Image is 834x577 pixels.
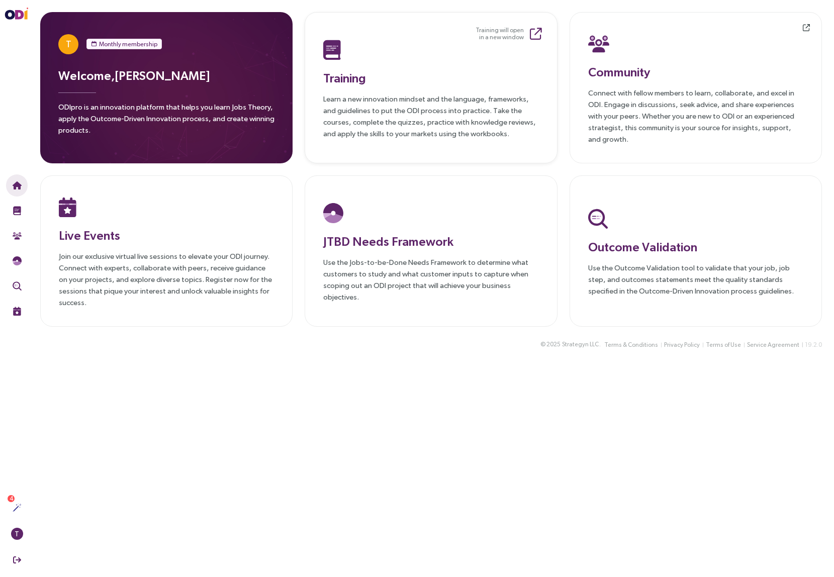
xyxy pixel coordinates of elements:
[6,275,28,297] button: Outcome Validation
[10,495,13,502] span: 4
[562,340,599,349] span: Strategyn LLC
[540,339,601,350] div: © 2025 .
[6,225,28,247] button: Community
[323,203,343,223] img: JTBD Needs Platform
[664,340,700,350] button: Privacy Policy
[13,231,22,240] img: Community
[66,34,71,54] span: T
[747,340,800,350] button: Service Agreement
[59,226,274,244] h3: Live Events
[6,300,28,322] button: Live Events
[588,209,608,229] img: Outcome Validation
[562,339,599,350] button: Strategyn LLC
[6,200,28,222] button: Training
[705,340,742,350] button: Terms of Use
[8,495,15,502] sup: 4
[588,63,803,81] h3: Community
[59,197,76,217] img: Live Events
[6,523,28,545] button: T
[706,340,741,350] span: Terms of Use
[323,40,341,60] img: Training
[323,93,538,139] p: Learn a new innovation mindset and the language, frameworks, and guidelines to put the ODI proces...
[323,232,538,250] h3: JTBD Needs Framework
[323,69,538,87] h3: Training
[99,39,157,49] span: Monthly membership
[747,340,799,350] span: Service Agreement
[604,340,659,350] button: Terms & Conditions
[588,262,803,297] p: Use the Outcome Validation tool to validate that your job, job step, and outcomes statements meet...
[6,549,28,571] button: Sign Out
[58,66,274,84] h3: Welcome, [PERSON_NAME]
[13,281,22,291] img: Outcome Validation
[588,87,803,145] p: Connect with fellow members to learn, collaborate, and excel in ODI. Engage in discussions, seek ...
[13,256,22,265] img: JTBD Needs Framework
[805,341,822,348] span: 19.2.0
[323,256,538,303] p: Use the Jobs-to-be-Done Needs Framework to determine what customers to study and what customer in...
[6,250,28,272] button: Needs Framework
[13,206,22,215] img: Training
[58,101,274,142] p: ODIpro is an innovation platform that helps you learn Jobs Theory, apply the Outcome-Driven Innov...
[6,174,28,197] button: Home
[476,27,524,41] small: Training will open in a new window
[588,34,609,54] img: Community
[15,528,19,540] span: T
[6,497,28,519] button: Actions
[13,307,22,316] img: Live Events
[664,340,700,350] span: Privacy Policy
[13,503,22,512] img: Actions
[59,250,274,308] p: Join our exclusive virtual live sessions to elevate your ODI journey. Connect with experts, colla...
[588,238,803,256] h3: Outcome Validation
